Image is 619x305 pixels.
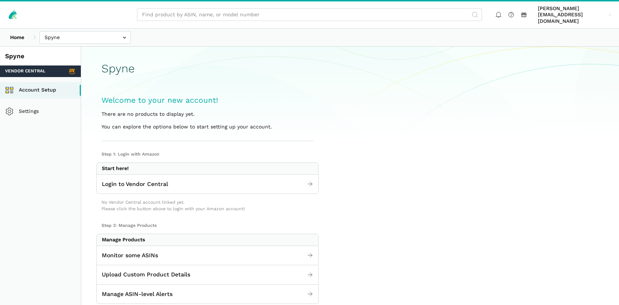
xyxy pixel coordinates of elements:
div: Manage Products [102,237,145,243]
a: Manage ASIN-level Alerts [97,287,318,301]
div: Spyne [5,52,76,61]
p: No Vendor Central account linked yet. Please click the button above to login with your Amazon acc... [101,199,290,212]
a: Upload Custom Product Details [97,268,318,282]
a: Login to Vendor Central [97,177,318,191]
h2: Step 2: Manage Products [101,223,313,229]
a: Home [5,31,29,44]
span: Login to Vendor Central [102,180,168,189]
h2: Welcome to your new account! [101,95,313,105]
span: Manage ASIN-level Alerts [102,290,173,299]
a: Monitor some ASINs [97,249,318,263]
p: There are no products to display yet. [101,110,313,118]
div: Start here! [102,165,129,172]
input: Spyne [40,31,131,44]
h1: Spyne [101,62,599,75]
span: Monitor some ASINs [102,251,158,260]
span: Upload Custom Product Details [102,270,190,279]
span: Vendor Central [5,68,45,75]
a: [PERSON_NAME][EMAIL_ADDRESS][DOMAIN_NAME] [535,4,614,26]
input: Find product by ASIN, name, or model number [137,8,482,21]
span: [PERSON_NAME][EMAIL_ADDRESS][DOMAIN_NAME] [538,5,606,25]
p: You can explore the options below to start setting up your account. [101,123,313,131]
h2: Step 1: Login with Amazon [101,151,313,158]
